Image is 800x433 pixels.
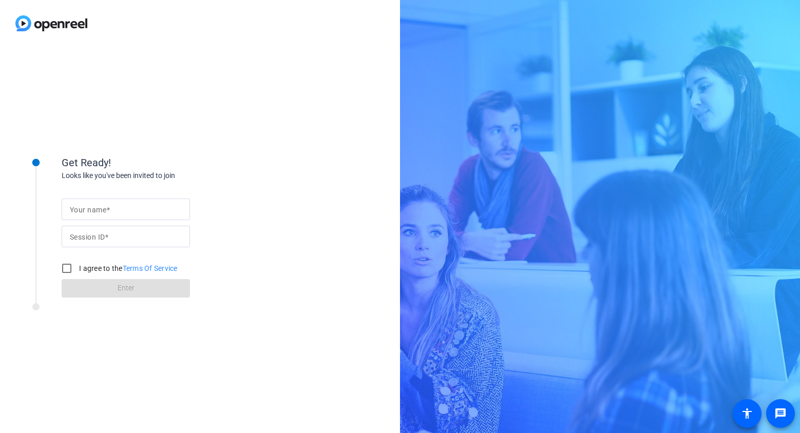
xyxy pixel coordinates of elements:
[62,155,267,170] div: Get Ready!
[70,233,105,241] mat-label: Session ID
[70,206,106,214] mat-label: Your name
[62,170,267,181] div: Looks like you've been invited to join
[774,407,787,420] mat-icon: message
[123,264,178,272] a: Terms Of Service
[77,263,178,273] label: I agree to the
[741,407,753,420] mat-icon: accessibility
